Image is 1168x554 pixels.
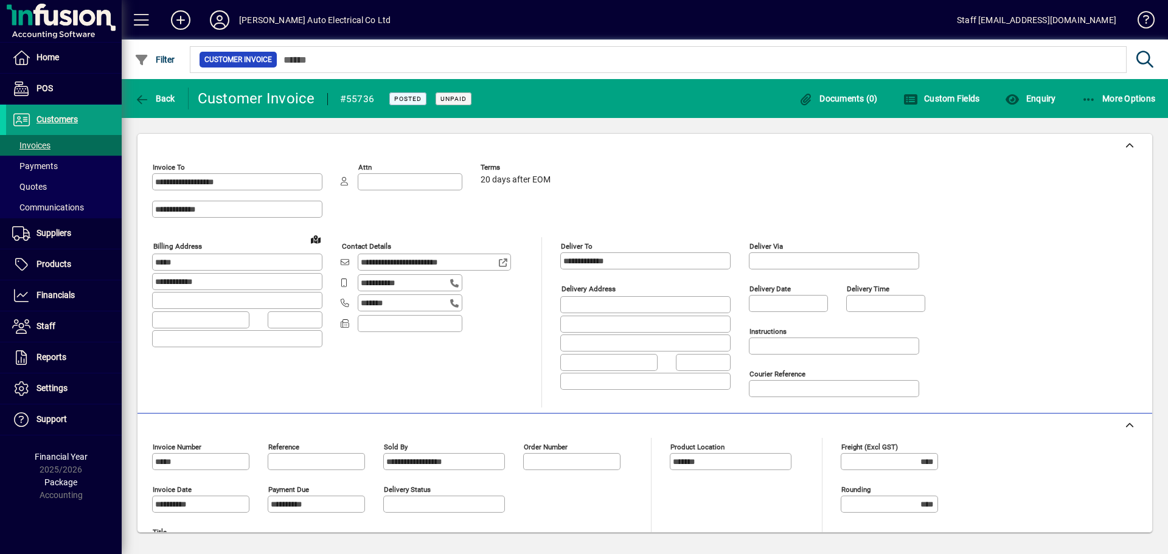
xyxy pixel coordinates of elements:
[268,485,309,494] mat-label: Payment due
[749,327,787,336] mat-label: Instructions
[12,140,50,150] span: Invoices
[6,43,122,73] a: Home
[6,156,122,176] a: Payments
[6,311,122,342] a: Staff
[12,161,58,171] span: Payments
[1002,88,1058,109] button: Enquiry
[239,10,391,30] div: [PERSON_NAME] Auto Electrical Co Ltd
[6,218,122,249] a: Suppliers
[6,197,122,218] a: Communications
[44,477,77,487] span: Package
[153,485,192,494] mat-label: Invoice date
[12,203,84,212] span: Communications
[36,52,59,62] span: Home
[384,485,431,494] mat-label: Delivery status
[481,175,551,185] span: 20 days after EOM
[6,135,122,156] a: Invoices
[36,228,71,238] span: Suppliers
[6,74,122,104] a: POS
[153,163,185,171] mat-label: Invoice To
[799,94,878,103] span: Documents (0)
[35,452,88,462] span: Financial Year
[200,9,239,31] button: Profile
[358,163,372,171] mat-label: Attn
[340,89,375,109] div: #55736
[481,164,554,171] span: Terms
[841,485,871,494] mat-label: Rounding
[561,242,593,251] mat-label: Deliver To
[131,88,178,109] button: Back
[36,114,78,124] span: Customers
[36,321,55,331] span: Staff
[306,229,325,249] a: View on map
[670,443,725,451] mat-label: Product location
[841,443,898,451] mat-label: Freight (excl GST)
[749,285,791,293] mat-label: Delivery date
[957,10,1116,30] div: Staff [EMAIL_ADDRESS][DOMAIN_NAME]
[134,94,175,103] span: Back
[440,95,467,103] span: Unpaid
[36,352,66,362] span: Reports
[6,373,122,404] a: Settings
[6,249,122,280] a: Products
[36,290,75,300] span: Financials
[1128,2,1153,42] a: Knowledge Base
[6,404,122,435] a: Support
[384,443,408,451] mat-label: Sold by
[1079,88,1159,109] button: More Options
[394,95,422,103] span: Posted
[122,88,189,109] app-page-header-button: Back
[796,88,881,109] button: Documents (0)
[36,83,53,93] span: POS
[6,342,122,373] a: Reports
[1082,94,1156,103] span: More Options
[6,176,122,197] a: Quotes
[847,285,889,293] mat-label: Delivery time
[1005,94,1055,103] span: Enquiry
[36,414,67,424] span: Support
[153,528,167,536] mat-label: Title
[204,54,272,66] span: Customer Invoice
[524,443,568,451] mat-label: Order number
[36,259,71,269] span: Products
[153,443,201,451] mat-label: Invoice number
[749,370,805,378] mat-label: Courier Reference
[198,89,315,108] div: Customer Invoice
[903,94,980,103] span: Custom Fields
[268,443,299,451] mat-label: Reference
[900,88,983,109] button: Custom Fields
[749,242,783,251] mat-label: Deliver via
[134,55,175,64] span: Filter
[131,49,178,71] button: Filter
[6,280,122,311] a: Financials
[12,182,47,192] span: Quotes
[161,9,200,31] button: Add
[36,383,68,393] span: Settings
